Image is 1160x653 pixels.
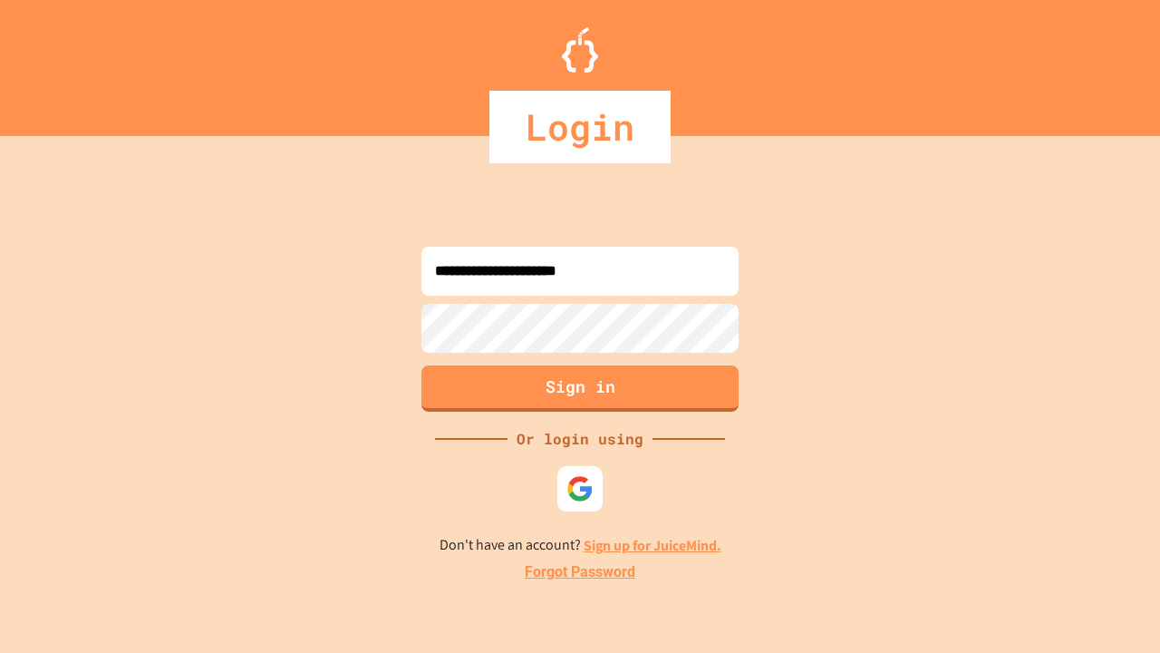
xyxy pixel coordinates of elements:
button: Sign in [421,365,739,412]
div: Or login using [507,428,652,450]
img: Logo.svg [562,27,598,73]
div: Login [489,91,671,163]
a: Forgot Password [525,561,635,583]
img: google-icon.svg [566,475,594,502]
p: Don't have an account? [440,534,721,557]
a: Sign up for JuiceMind. [584,536,721,555]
